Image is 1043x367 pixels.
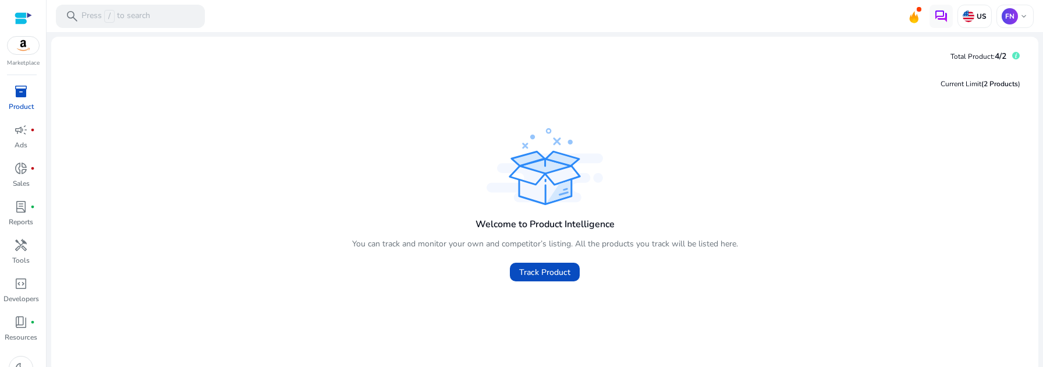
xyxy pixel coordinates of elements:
p: Developers [3,294,39,304]
p: Press to search [81,10,150,23]
span: fiber_manual_record [30,166,35,171]
span: campaign [14,123,28,137]
span: lab_profile [14,200,28,214]
p: Product [9,101,34,112]
p: Marketplace [7,59,40,68]
p: FN [1002,8,1018,24]
p: Tools [12,255,30,266]
span: inventory_2 [14,84,28,98]
span: handyman [14,238,28,252]
span: 4/2 [995,51,1006,62]
span: fiber_manual_record [30,128,35,132]
div: Current Limit ) [941,79,1020,89]
span: book_4 [14,315,28,329]
span: fiber_manual_record [30,320,35,324]
p: US [974,12,987,21]
p: Resources [5,332,37,343]
p: Ads [15,140,27,150]
img: amazon.svg [8,37,39,54]
span: keyboard_arrow_down [1019,12,1028,21]
span: fiber_manual_record [30,204,35,209]
img: track_product.svg [487,128,603,205]
span: code_blocks [14,277,28,291]
p: Sales [13,178,30,189]
img: us.svg [963,10,974,22]
span: Total Product: [950,52,995,61]
h4: Welcome to Product Intelligence [476,219,615,230]
span: donut_small [14,161,28,175]
span: search [65,9,79,23]
p: You can track and monitor your own and competitor’s listing. All the products you track will be l... [352,238,738,250]
span: / [104,10,115,23]
span: Track Product [519,266,570,278]
span: (2 Products [981,79,1018,89]
p: Reports [9,217,33,227]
